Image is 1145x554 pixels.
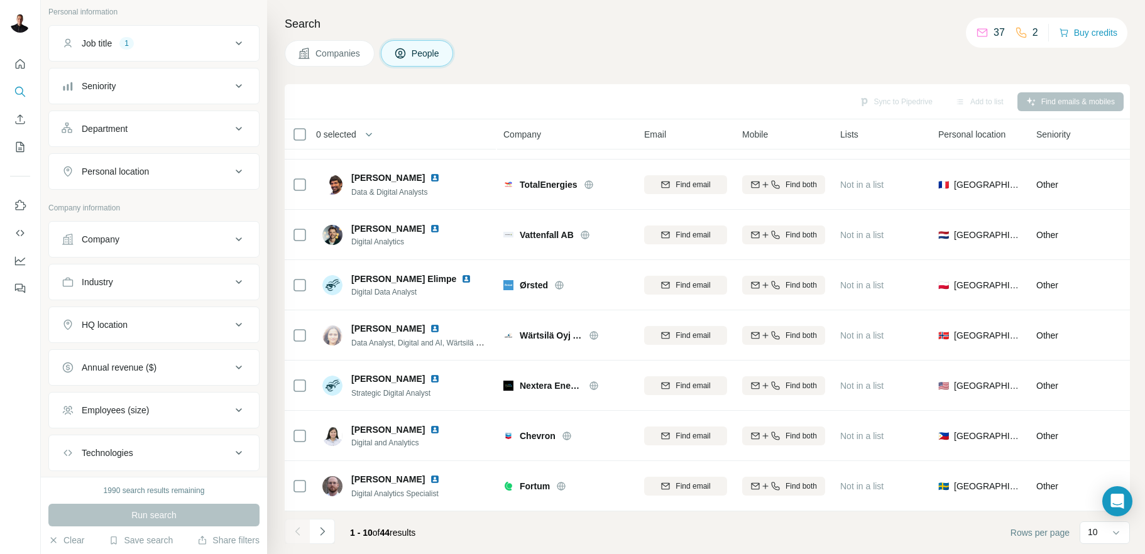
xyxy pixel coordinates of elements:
span: Not in a list [840,180,884,190]
span: Data Analyst, Digital and AI, Wärtsilä Gas Solutions [351,337,523,347]
button: Annual revenue ($) [49,352,259,383]
p: 2 [1033,25,1038,40]
p: Personal information [48,6,260,18]
span: [GEOGRAPHIC_DATA] [954,329,1021,342]
img: Logo of Fortum [503,481,513,491]
span: [GEOGRAPHIC_DATA] [954,229,1021,241]
span: 🇵🇭 [938,430,949,442]
img: LinkedIn logo [430,474,440,484]
span: Not in a list [840,381,884,391]
button: Find both [742,477,825,496]
button: Enrich CSV [10,108,30,131]
span: Ørsted [520,279,548,291]
button: Find email [644,426,727,445]
span: 44 [380,528,390,538]
button: Dashboard [10,249,30,272]
button: Find both [742,376,825,395]
span: [PERSON_NAME] [351,222,425,235]
div: Open Intercom Messenger [1102,486,1132,516]
button: Find both [742,276,825,295]
button: HQ location [49,310,259,340]
span: Other [1036,381,1058,391]
span: Find both [786,229,817,241]
span: 🇺🇸 [938,379,949,392]
button: Buy credits [1059,24,1117,41]
img: Logo of Nextera Energy [503,381,513,391]
span: Find email [676,430,710,442]
button: Find both [742,326,825,345]
span: Other [1036,280,1058,290]
span: Find email [676,380,710,391]
span: 1 - 10 [350,528,373,538]
span: [PERSON_NAME] [351,473,425,486]
img: Logo of Ørsted [503,280,513,290]
img: LinkedIn logo [430,323,440,334]
span: Find both [786,481,817,492]
span: Personal location [938,128,1005,141]
span: [GEOGRAPHIC_DATA] [954,430,1021,442]
img: LinkedIn logo [430,173,440,183]
img: Logo of Chevron [503,431,513,441]
span: Not in a list [840,431,884,441]
span: Find both [786,380,817,391]
div: HQ location [82,318,128,331]
span: Digital Analytics [351,236,455,247]
span: of [373,528,380,538]
img: Logo of Wärtsilä Oyj Abp [503,330,513,340]
img: Logo of Vattenfall AB [503,232,513,237]
span: [PERSON_NAME] [351,372,425,385]
img: LinkedIn logo [430,224,440,234]
div: 1 [119,38,134,49]
button: Find email [644,225,727,244]
img: Avatar [322,175,342,195]
span: Digital and Analytics [351,437,455,448]
span: Seniority [1036,128,1070,141]
span: Other [1036,481,1058,491]
span: results [350,528,415,538]
span: Nextera Energy [520,379,583,392]
img: Avatar [10,13,30,33]
span: [GEOGRAPHIC_DATA] [954,178,1021,191]
span: Find both [786,179,817,190]
button: Department [49,114,259,144]
div: Industry [82,276,113,288]
button: Find email [644,477,727,496]
img: Avatar [322,275,342,295]
span: Mobile [742,128,768,141]
p: 10 [1088,526,1098,538]
span: [PERSON_NAME] [351,322,425,335]
img: Avatar [322,225,342,245]
span: Digital Data Analyst [351,286,486,298]
span: Fortum [520,480,550,492]
span: 🇵🇱 [938,279,949,291]
button: Find email [644,326,727,345]
h4: Search [285,15,1130,33]
button: Use Surfe API [10,222,30,244]
span: TotalEnergies [520,178,578,191]
span: [GEOGRAPHIC_DATA] [954,480,1021,492]
img: Logo of TotalEnergies [503,180,513,190]
button: Find email [644,376,727,395]
span: 🇳🇴 [938,329,949,342]
button: Job title1 [49,28,259,58]
span: Strategic Digital Analyst [351,389,430,398]
button: Find email [644,276,727,295]
span: Find both [786,280,817,291]
button: Navigate to next page [310,519,335,544]
span: Vattenfall AB [520,229,574,241]
button: Share filters [197,534,260,546]
div: 1990 search results remaining [104,485,205,496]
span: Email [644,128,666,141]
button: Save search [109,534,173,546]
span: Chevron [520,430,556,442]
span: Digital Analytics Specialist [351,489,439,498]
span: Data & Digital Analysts [351,188,427,197]
div: Company [82,233,119,246]
button: Quick start [10,53,30,75]
span: Lists [840,128,858,141]
button: Industry [49,267,259,297]
span: Find email [676,229,710,241]
button: Clear [48,534,84,546]
img: Avatar [322,376,342,396]
span: Find email [676,330,710,341]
